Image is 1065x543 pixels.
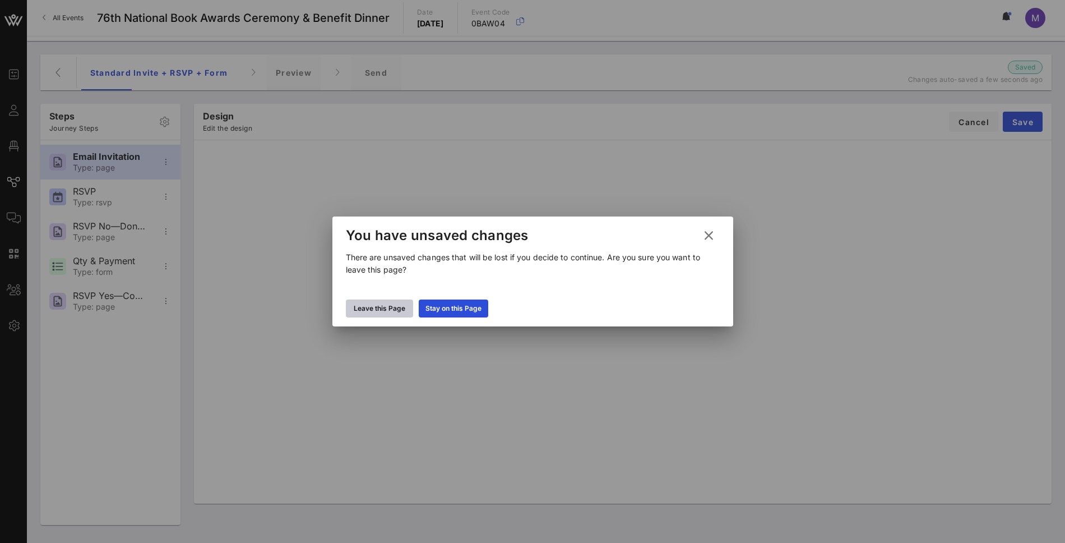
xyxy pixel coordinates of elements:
div: Stay on this Page [425,303,481,314]
button: Leave this Page [346,300,413,317]
p: There are unsaved changes that will be lost if you decide to continue. Are you sure you want to l... [346,251,720,276]
button: Stay on this Page [419,300,488,317]
div: Leave this Page [354,303,405,314]
div: You have unsaved changes [346,227,529,244]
